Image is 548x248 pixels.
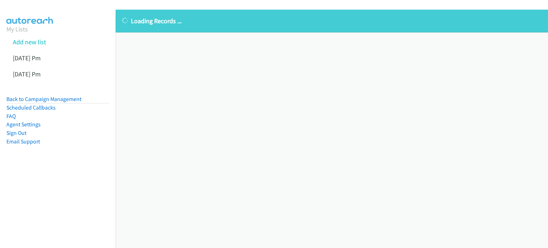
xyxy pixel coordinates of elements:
a: Scheduled Callbacks [6,104,56,111]
a: [DATE] Pm [13,70,41,78]
p: Loading Records ... [122,16,542,26]
a: Sign Out [6,130,26,136]
a: [DATE] Pm [13,54,41,62]
a: FAQ [6,113,16,120]
a: My Lists [6,25,28,33]
a: Email Support [6,138,40,145]
a: Add new list [13,38,46,46]
a: Agent Settings [6,121,41,128]
a: Back to Campaign Management [6,96,81,102]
